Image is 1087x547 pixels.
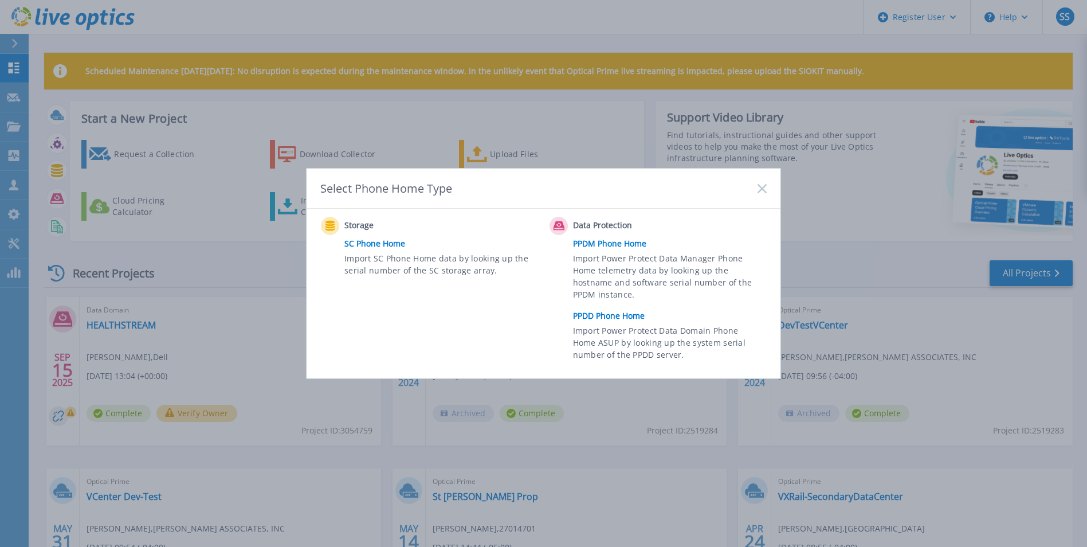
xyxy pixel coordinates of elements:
[344,252,535,279] span: Import SC Phone Home data by looking up the serial number of the SC storage array.
[344,235,544,252] a: SC Phone Home
[573,252,764,305] span: Import Power Protect Data Manager Phone Home telemetry data by looking up the hostname and softwa...
[320,181,453,196] div: Select Phone Home Type
[344,219,458,233] span: Storage
[573,235,772,252] a: PPDM Phone Home
[573,307,772,325] a: PPDD Phone Home
[573,325,764,364] span: Import Power Protect Data Domain Phone Home ASUP by looking up the system serial number of the PP...
[573,219,687,233] span: Data Protection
